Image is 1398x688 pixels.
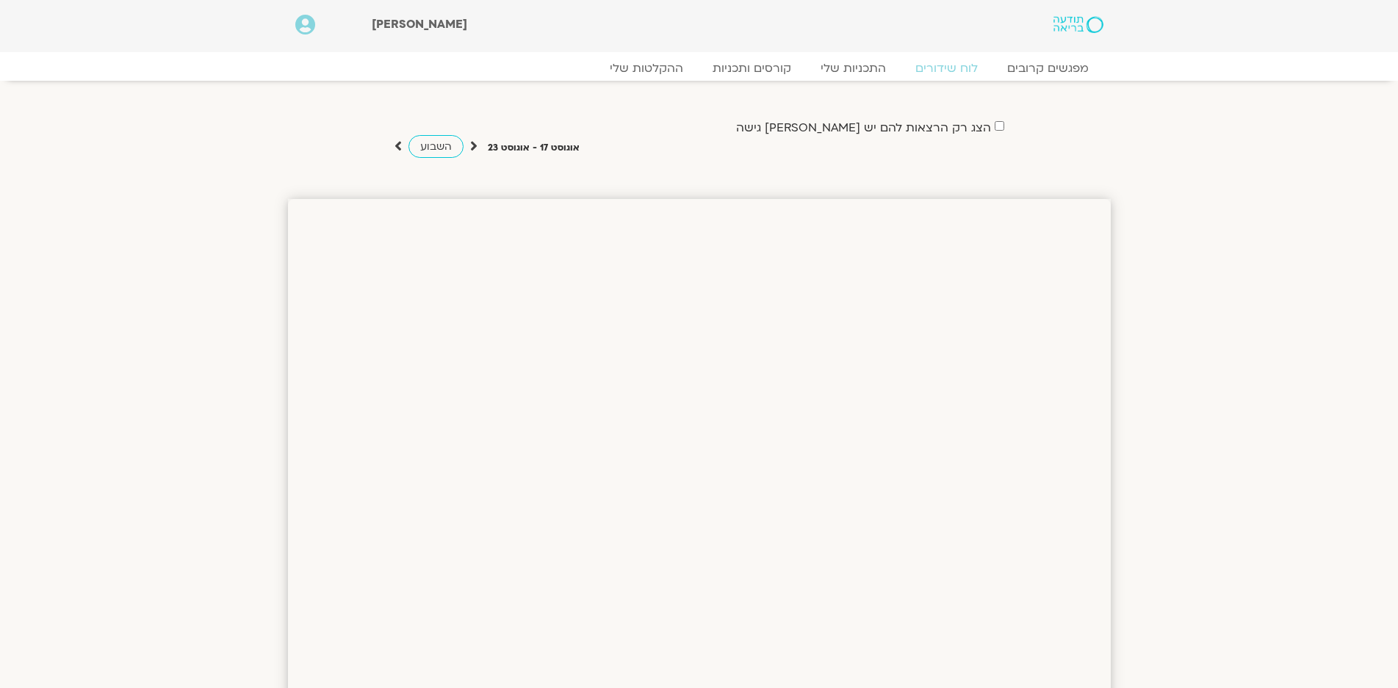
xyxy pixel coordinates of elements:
a: השבוע [408,135,464,158]
a: קורסים ותכניות [698,61,806,76]
span: [PERSON_NAME] [372,16,467,32]
label: הצג רק הרצאות להם יש [PERSON_NAME] גישה [736,121,991,134]
a: ההקלטות שלי [595,61,698,76]
a: לוח שידורים [901,61,992,76]
a: התכניות שלי [806,61,901,76]
span: השבוע [420,140,452,153]
a: מפגשים קרובים [992,61,1103,76]
nav: Menu [295,61,1103,76]
p: אוגוסט 17 - אוגוסט 23 [488,140,580,156]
